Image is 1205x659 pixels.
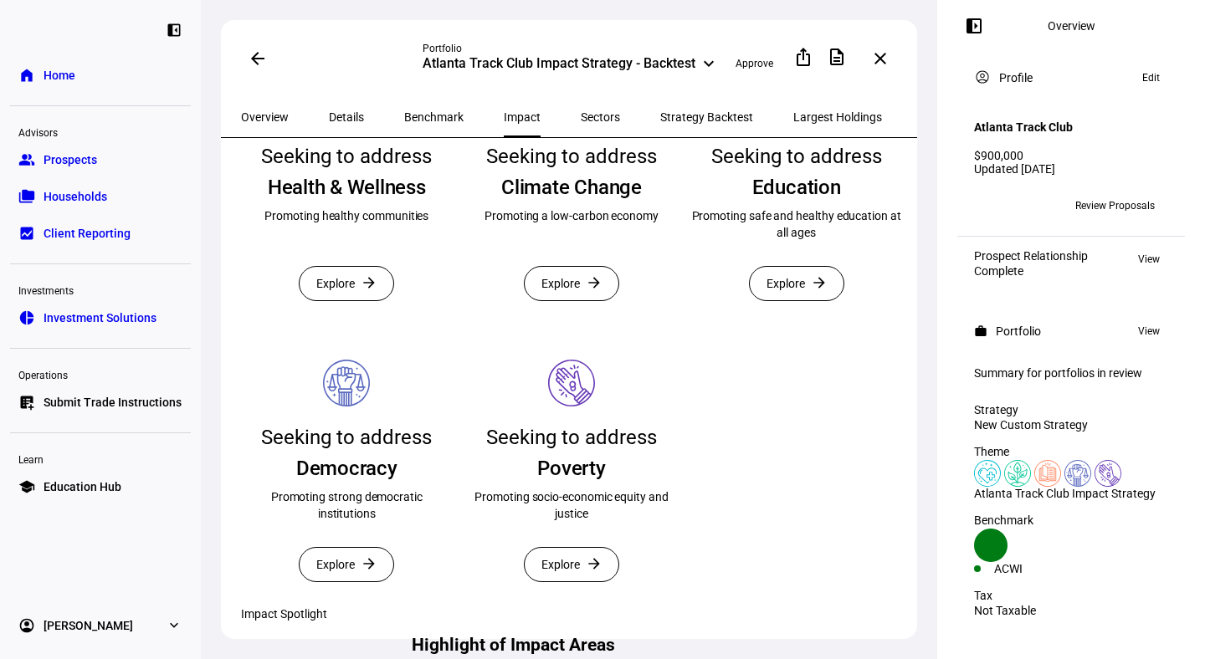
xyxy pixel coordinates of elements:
[974,460,1001,487] img: healthWellness.colored.svg
[548,360,595,406] img: Pillar icon
[722,50,787,77] button: Approve
[166,617,182,634] eth-mat-symbol: expand_more
[1142,68,1160,88] span: Edit
[974,403,1168,416] div: Strategy
[1034,460,1061,487] img: education.colored.svg
[486,139,657,174] div: Seeking to address
[711,139,882,174] div: Seeking to address
[524,547,619,582] button: Explore
[261,420,432,455] div: Seeking to address
[1138,249,1160,269] span: View
[261,139,432,174] div: Seeking to address
[486,420,657,455] div: Seeking to address
[316,548,355,581] span: Explore
[44,67,75,84] span: Home
[994,562,1071,575] div: ACWI
[18,225,35,242] eth-mat-symbol: bid_landscape
[1075,192,1155,219] span: Review Proposals
[660,111,753,123] span: Strategy Backtest
[1004,460,1031,487] img: climateChange.colored.svg
[44,309,156,326] span: Investment Solutions
[241,111,289,123] span: Overview
[361,274,377,291] mat-icon: arrow_forward
[974,418,1168,432] div: New Custom Strategy
[10,180,191,213] a: folder_copyHouseholds
[974,69,991,85] mat-icon: account_circle
[248,49,268,69] mat-icon: arrow_back
[10,59,191,92] a: homeHome
[1048,19,1095,33] div: Overview
[1095,460,1121,487] img: poverty.colored.svg
[18,188,35,205] eth-mat-symbol: folder_copy
[524,266,619,301] button: Explore
[974,249,1088,263] div: Prospect Relationship
[736,58,773,69] span: Approve
[423,42,715,55] div: Portfolio
[299,547,394,582] button: Explore
[323,360,370,406] img: Pillar icon
[316,267,355,300] span: Explore
[10,301,191,335] a: pie_chartInvestment Solutions
[264,207,428,241] div: Promoting healthy communities
[466,488,678,522] div: Promoting socio-economic equity and justice
[10,143,191,176] a: groupProspects
[44,394,182,411] span: Submit Trade Instructions
[241,635,785,655] h2: Highlight of Impact Areas
[44,478,121,495] span: Education Hub
[10,120,191,143] div: Advisors
[10,447,191,470] div: Learn
[586,555,602,572] mat-icon: arrow_forward
[974,324,987,338] mat-icon: work
[241,488,453,522] div: Promoting strong democratic institutions
[974,445,1168,458] div: Theme
[44,225,131,242] span: Client Reporting
[44,151,97,168] span: Prospects
[18,617,35,634] eth-mat-symbol: account_circle
[361,555,377,572] mat-icon: arrow_forward
[485,207,659,241] div: Promoting a low-carbon economy
[537,455,605,482] div: Poverty
[18,67,35,84] eth-mat-symbol: home
[296,455,397,482] div: Democracy
[44,617,133,634] span: [PERSON_NAME]
[964,16,984,36] mat-icon: left_panel_open
[1130,321,1168,341] button: View
[18,151,35,168] eth-mat-symbol: group
[974,162,1168,176] div: Updated [DATE]
[10,278,191,301] div: Investments
[752,174,841,201] div: Education
[974,149,1168,162] div: $900,000
[241,607,902,621] div: Impact Spotlight
[974,321,1168,341] eth-panel-overview-card-header: Portfolio
[690,207,902,241] div: Promoting safe and healthy education at all ages
[974,604,1168,617] div: Not Taxable
[166,22,182,38] eth-mat-symbol: left_panel_close
[974,68,1168,88] eth-panel-overview-card-header: Profile
[974,120,1073,134] h4: Atlanta Track Club
[423,55,695,75] div: Atlanta Track Club Impact Strategy - Backtest
[870,49,890,69] mat-icon: close
[10,217,191,250] a: bid_landscapeClient Reporting
[18,309,35,326] eth-mat-symbol: pie_chart
[1062,192,1168,219] button: Review Proposals
[767,267,805,300] span: Explore
[1138,321,1160,341] span: View
[268,174,426,201] div: Health & Wellness
[1134,68,1168,88] button: Edit
[1064,460,1091,487] img: democracy.colored.svg
[827,47,847,67] mat-icon: description
[793,111,882,123] span: Largest Holdings
[586,274,602,291] mat-icon: arrow_forward
[18,478,35,495] eth-mat-symbol: school
[974,366,1168,380] div: Summary for portfolios in review
[299,266,394,301] button: Explore
[749,266,844,301] button: Explore
[793,47,813,67] mat-icon: ios_share
[329,111,364,123] span: Details
[541,267,580,300] span: Explore
[999,71,1033,84] div: Profile
[980,200,996,212] span: GW
[541,548,580,581] span: Explore
[44,188,107,205] span: Households
[811,274,828,291] mat-icon: arrow_forward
